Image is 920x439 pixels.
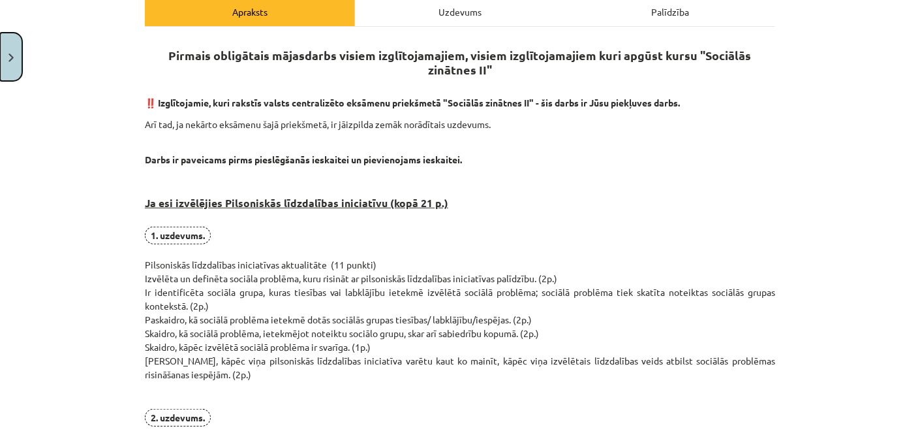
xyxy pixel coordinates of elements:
[145,118,775,131] p: Arī tad, ja nekārto eksāmenu šajā priekšmetā, ir jāizpilda zemāk norādītais uzdevums.
[145,97,680,108] strong: ‼️ Izglītojamie, kuri rakstīs valsts centralizēto eksāmenu priekšmetā "Sociālās zinātnes II" - ši...
[145,196,448,210] strong: Ja esi izvēlējies Pilsoniskās līdzdalības iniciatīvu (kopā 21 p.)
[8,54,14,62] img: icon-close-lesson-0947bae3869378f0d4975bcd49f059093ad1ed9edebbc8119c70593378902aed.svg
[151,412,205,423] strong: 2. uzdevums.
[169,48,752,77] strong: Pirmais obligātais mājasdarbs visiem izglītojamajiem, visiem izglītojamajiem kuri apgūst kursu "S...
[145,227,211,244] span: 1. uzdevums.
[145,154,462,165] strong: Darbs ir paveicams pirms pieslēgšanās ieskaitei un pievienojams ieskaitei.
